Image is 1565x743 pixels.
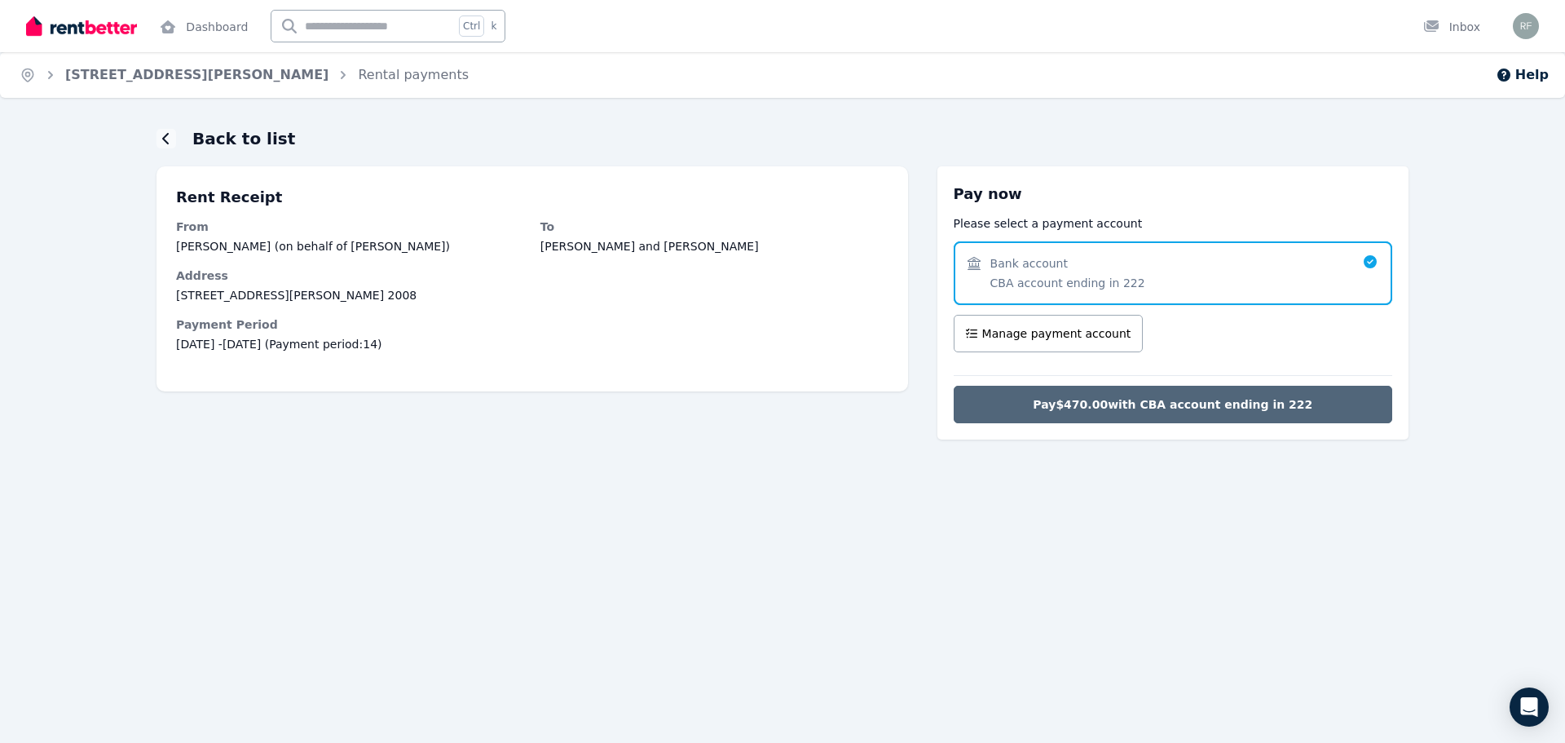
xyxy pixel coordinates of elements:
a: [STREET_ADDRESS][PERSON_NAME] [65,67,328,82]
span: [DATE] - [DATE] (Payment period: 14 ) [176,336,888,352]
span: Manage payment account [982,325,1131,342]
a: Rental payments [358,67,469,82]
div: Inbox [1423,19,1480,35]
dd: [STREET_ADDRESS][PERSON_NAME] 2008 [176,287,888,303]
span: Ctrl [459,15,484,37]
dt: From [176,219,524,235]
span: k [491,20,496,33]
button: Manage payment account [954,315,1144,352]
p: Rent Receipt [176,186,888,209]
img: Fernando Alonso Rojas [1513,13,1539,39]
dd: [PERSON_NAME] and [PERSON_NAME] [540,238,888,254]
span: Bank account [990,255,1068,272]
dd: [PERSON_NAME] (on behalf of [PERSON_NAME]) [176,238,524,254]
p: Please select a payment account [954,215,1392,232]
h1: Back to list [192,127,295,150]
dt: To [540,219,888,235]
dt: Address [176,268,888,284]
span: CBA account ending in 222 [990,275,1145,291]
div: Open Intercom Messenger [1510,688,1549,727]
img: RentBetter [26,14,137,38]
dt: Payment Period [176,316,888,333]
span: Pay $470.00 with CBA account ending in 222 [1033,396,1312,413]
button: Help [1496,65,1549,85]
button: Pay$470.00with CBA account ending in 222 [954,386,1392,423]
h3: Pay now [954,183,1392,206]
